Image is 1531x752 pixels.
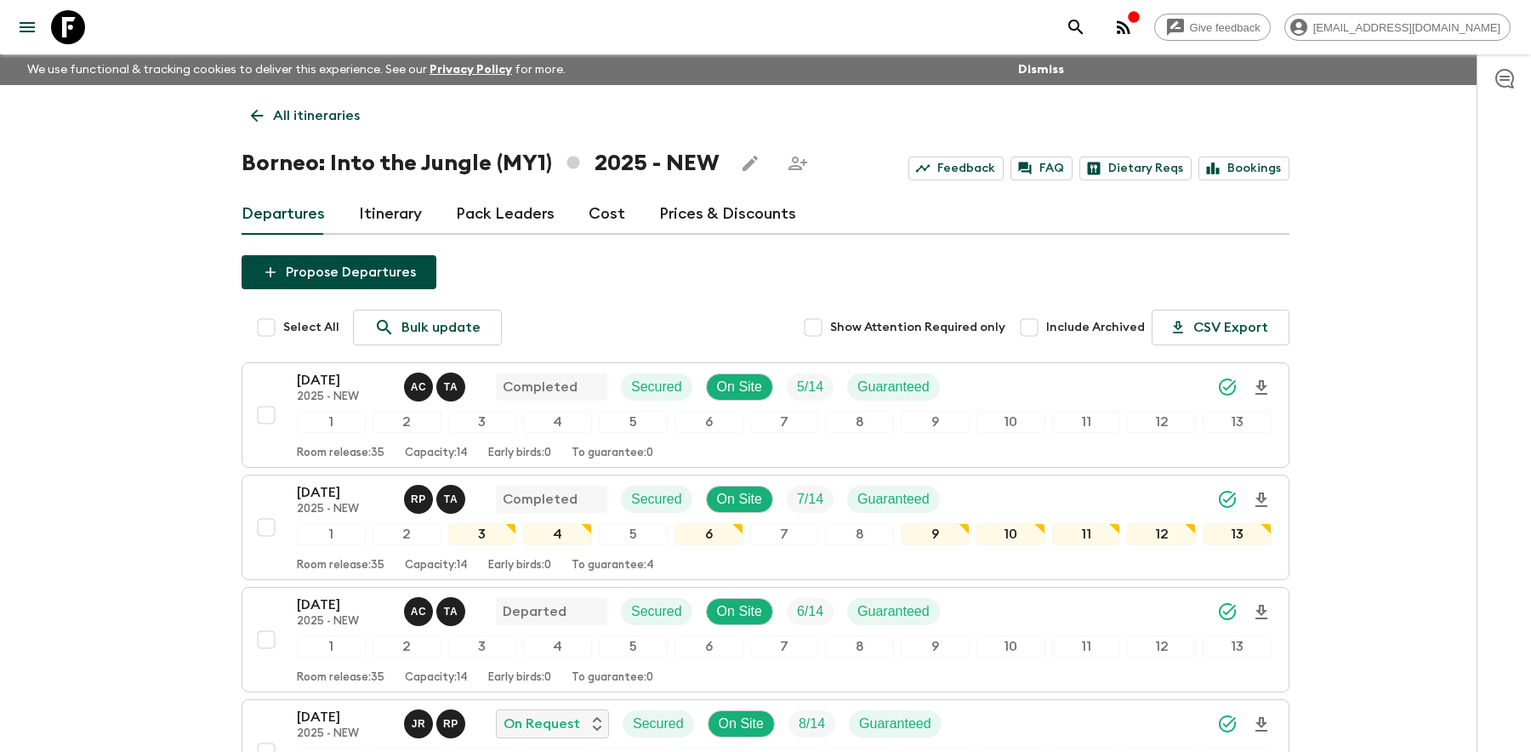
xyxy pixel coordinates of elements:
[297,671,384,685] p: Room release: 35
[242,475,1289,580] button: [DATE]2025 - NEWRoy Phang, Tiyon Anak JunaCompletedSecuredOn SiteTrip FillGuaranteed1234567891011...
[1251,715,1272,735] svg: Download Onboarding
[599,523,668,545] div: 5
[631,601,682,622] p: Secured
[504,714,580,734] p: On Request
[1059,10,1093,44] button: search adventures
[353,310,502,345] a: Bulk update
[297,559,384,573] p: Room release: 35
[1251,378,1272,398] svg: Download Onboarding
[297,635,366,658] div: 1
[781,146,815,180] span: Share this itinerary
[717,601,762,622] p: On Site
[10,10,44,44] button: menu
[859,714,931,734] p: Guaranteed
[297,370,390,390] p: [DATE]
[799,714,825,734] p: 8 / 14
[297,447,384,460] p: Room release: 35
[283,319,339,336] span: Select All
[359,194,422,235] a: Itinerary
[1203,523,1272,545] div: 13
[797,601,823,622] p: 6 / 14
[373,635,441,658] div: 2
[717,377,762,397] p: On Site
[825,635,894,658] div: 8
[674,411,743,433] div: 6
[523,523,592,545] div: 4
[621,373,692,401] div: Secured
[857,489,930,510] p: Guaranteed
[404,709,469,738] button: JRRP
[976,523,1045,545] div: 10
[1046,319,1145,336] span: Include Archived
[825,523,894,545] div: 8
[242,194,325,235] a: Departures
[1217,489,1238,510] svg: Synced Successfully
[1284,14,1511,41] div: [EMAIL_ADDRESS][DOMAIN_NAME]
[621,598,692,625] div: Secured
[901,635,970,658] div: 9
[242,255,436,289] button: Propose Departures
[488,671,551,685] p: Early birds: 0
[242,99,369,133] a: All itineraries
[750,411,819,433] div: 7
[404,490,469,504] span: Roy Phang, Tiyon Anak Juna
[901,523,970,545] div: 9
[488,447,551,460] p: Early birds: 0
[443,717,458,731] p: R P
[1198,157,1289,180] a: Bookings
[273,105,360,126] p: All itineraries
[572,447,653,460] p: To guarantee: 0
[719,714,764,734] p: On Site
[1217,714,1238,734] svg: Synced Successfully
[1154,14,1271,41] a: Give feedback
[717,489,762,510] p: On Site
[488,559,551,573] p: Early birds: 0
[1127,411,1196,433] div: 12
[857,601,930,622] p: Guaranteed
[430,64,512,76] a: Privacy Policy
[706,598,773,625] div: On Site
[503,601,566,622] p: Departed
[1203,635,1272,658] div: 13
[708,710,775,738] div: On Site
[1203,411,1272,433] div: 13
[621,486,692,513] div: Secured
[830,319,1005,336] span: Show Attention Required only
[572,671,653,685] p: To guarantee: 0
[503,489,578,510] p: Completed
[1079,157,1192,180] a: Dietary Reqs
[599,411,668,433] div: 5
[405,447,468,460] p: Capacity: 14
[1251,602,1272,623] svg: Download Onboarding
[297,411,366,433] div: 1
[1304,21,1510,34] span: [EMAIL_ADDRESS][DOMAIN_NAME]
[297,482,390,503] p: [DATE]
[750,635,819,658] div: 7
[659,194,796,235] a: Prices & Discounts
[1127,523,1196,545] div: 12
[297,390,390,404] p: 2025 - NEW
[1152,310,1289,345] button: CSV Export
[599,635,668,658] div: 5
[787,598,834,625] div: Trip Fill
[1052,411,1121,433] div: 11
[1010,157,1073,180] a: FAQ
[20,54,572,85] p: We use functional & tracking cookies to deliver this experience. See our for more.
[1217,601,1238,622] svg: Synced Successfully
[297,727,390,741] p: 2025 - NEW
[631,489,682,510] p: Secured
[787,486,834,513] div: Trip Fill
[901,411,970,433] div: 9
[448,635,517,658] div: 3
[797,377,823,397] p: 5 / 14
[456,194,555,235] a: Pack Leaders
[623,710,694,738] div: Secured
[1127,635,1196,658] div: 12
[523,411,592,433] div: 4
[572,559,654,573] p: To guarantee: 4
[242,362,1289,468] button: [DATE]2025 - NEWAlvin Chin Chun Wei, Tiyon Anak JunaCompletedSecuredOn SiteTrip FillGuaranteed123...
[633,714,684,734] p: Secured
[976,635,1045,658] div: 10
[1217,377,1238,397] svg: Synced Successfully
[788,710,835,738] div: Trip Fill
